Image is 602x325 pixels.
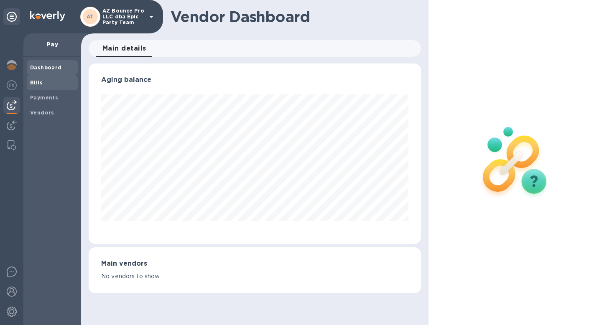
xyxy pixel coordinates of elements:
[101,76,408,84] h3: Aging balance
[87,13,94,20] b: AT
[30,64,62,71] b: Dashboard
[3,8,20,25] div: Unpin categories
[30,94,58,101] b: Payments
[101,260,408,268] h3: Main vendors
[7,80,17,90] img: Foreign exchange
[30,11,65,21] img: Logo
[30,109,54,116] b: Vendors
[30,40,74,48] p: Pay
[171,8,415,25] h1: Vendor Dashboard
[30,79,43,86] b: Bills
[102,8,144,25] p: AZ Bounce Pro LLC dba Epic Party Team
[102,43,146,54] span: Main details
[101,272,408,281] p: No vendors to show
